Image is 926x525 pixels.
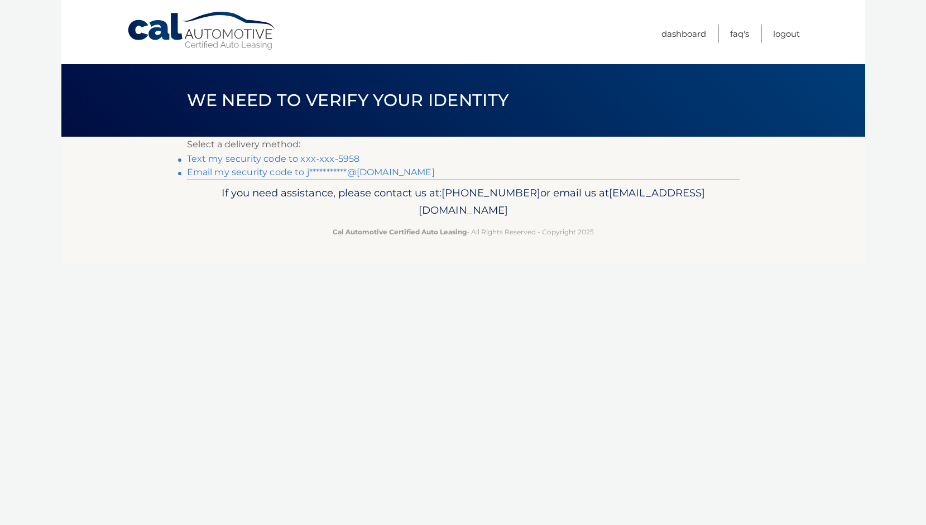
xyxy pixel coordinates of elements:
a: FAQ's [730,25,749,43]
span: We need to verify your identity [187,90,509,110]
span: [PHONE_NUMBER] [442,186,540,199]
p: Select a delivery method: [187,137,740,152]
a: Text my security code to xxx-xxx-5958 [187,153,360,164]
strong: Cal Automotive Certified Auto Leasing [333,228,467,236]
p: If you need assistance, please contact us at: or email us at [194,184,732,220]
a: Dashboard [661,25,706,43]
a: Logout [773,25,800,43]
p: - All Rights Reserved - Copyright 2025 [194,226,732,238]
a: Cal Automotive [127,11,277,51]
